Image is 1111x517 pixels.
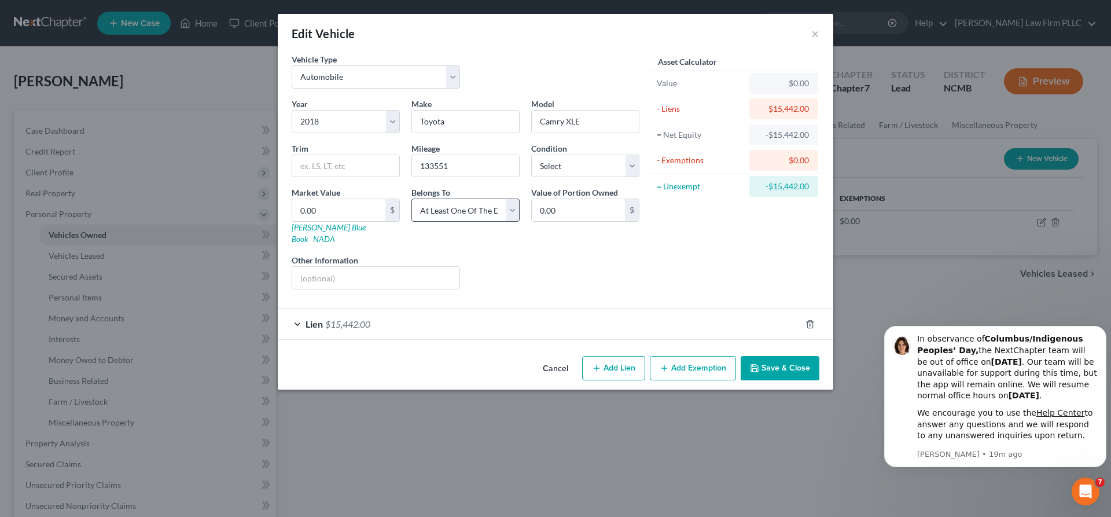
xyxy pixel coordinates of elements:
[531,186,618,199] label: Value of Portion Owned
[759,155,809,166] div: $0.00
[306,318,323,329] span: Lien
[292,267,459,289] input: (optional)
[532,199,625,221] input: 0.00
[657,78,744,89] div: Value
[292,222,366,244] a: [PERSON_NAME] Blue Book
[534,357,577,380] button: Cancel
[292,254,358,266] label: Other Information
[411,142,440,155] label: Mileage
[531,98,554,110] label: Model
[292,25,355,42] div: Edit Vehicle
[759,129,809,141] div: -$15,442.00
[657,103,744,115] div: - Liens
[412,111,519,133] input: ex. Nissan
[313,234,335,244] a: NADA
[292,155,399,177] input: ex. LS, LT, etc
[759,78,809,89] div: $0.00
[650,356,736,380] button: Add Exemption
[411,188,450,197] span: Belongs To
[811,27,819,41] button: ×
[292,199,385,221] input: 0.00
[292,186,340,199] label: Market Value
[741,356,819,380] button: Save & Close
[531,142,567,155] label: Condition
[411,99,432,109] span: Make
[582,356,645,380] button: Add Lien
[292,98,308,110] label: Year
[1095,478,1105,487] span: 7
[532,111,639,133] input: ex. Altima
[292,53,337,65] label: Vehicle Type
[880,311,1111,511] iframe: Intercom notifications message
[759,103,809,115] div: $15,442.00
[657,181,744,192] div: = Unexempt
[657,155,744,166] div: - Exemptions
[1072,478,1099,505] iframe: Intercom live chat
[657,129,744,141] div: = Net Equity
[325,318,370,329] span: $15,442.00
[759,181,809,192] div: -$15,442.00
[412,155,519,177] input: --
[625,199,639,221] div: $
[292,142,308,155] label: Trim
[385,199,399,221] div: $
[658,56,717,68] label: Asset Calculator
